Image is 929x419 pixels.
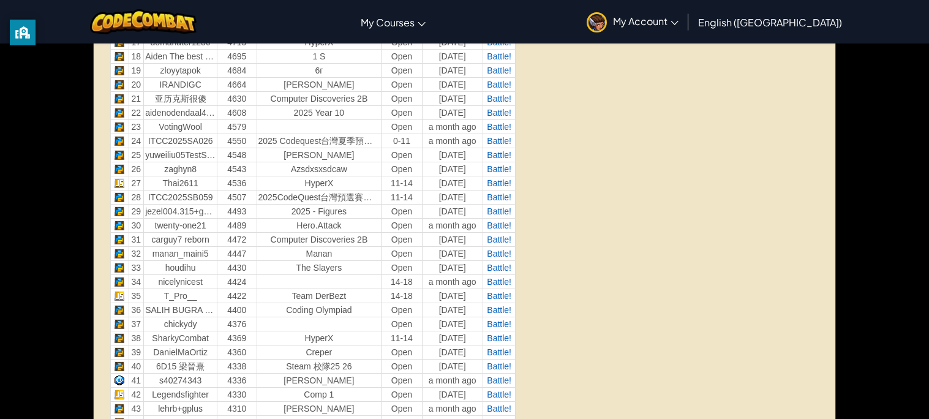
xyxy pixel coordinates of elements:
[144,303,217,317] td: SALIH BUGRA TOPCU TRD1149
[144,402,217,416] td: lehrb+gplus
[487,333,511,343] span: Battle!
[129,134,144,148] td: 24
[487,136,511,146] a: Battle!
[144,374,217,388] td: s40274343
[129,106,144,120] td: 22
[422,191,483,205] td: [DATE]
[257,303,382,317] td: Coding Olympiad
[257,78,382,92] td: [PERSON_NAME]
[217,92,257,106] td: 4630
[217,120,257,134] td: 4579
[487,192,511,202] a: Battle!
[257,402,382,416] td: [PERSON_NAME]
[382,261,422,275] td: Open
[129,191,144,205] td: 28
[487,66,511,75] a: Battle!
[257,247,382,261] td: manan
[257,148,382,162] td: [PERSON_NAME]
[144,176,217,191] td: Thai2611
[217,176,257,191] td: 4536
[382,205,422,219] td: Open
[144,64,217,78] td: zloyytapok
[90,9,197,34] img: CodeCombat logo
[422,402,483,416] td: a month ago
[487,390,511,399] span: Battle!
[129,219,144,233] td: 30
[217,402,257,416] td: 4310
[581,2,685,41] a: My Account
[129,92,144,106] td: 21
[487,150,511,160] span: Battle!
[487,249,511,259] span: Battle!
[382,64,422,78] td: Open
[382,374,422,388] td: Open
[487,263,511,273] a: Battle!
[217,106,257,120] td: 4608
[382,388,422,402] td: Open
[422,134,483,148] td: a month ago
[382,162,422,176] td: Open
[487,178,511,188] span: Battle!
[487,319,511,329] a: Battle!
[144,50,217,64] td: Aiden The best Goat
[382,92,422,106] td: Open
[257,331,382,345] td: HyperX
[487,277,511,287] a: Battle!
[257,374,382,388] td: [PERSON_NAME]
[129,162,144,176] td: 26
[382,233,422,247] td: Open
[698,16,842,29] span: English ([GEOGRAPHIC_DATA])
[217,134,257,148] td: 4550
[382,360,422,374] td: Open
[487,376,511,385] a: Battle!
[422,345,483,360] td: [DATE]
[487,347,511,357] a: Battle!
[129,148,144,162] td: 25
[382,303,422,317] td: Open
[217,388,257,402] td: 4330
[129,261,144,275] td: 33
[144,219,217,233] td: twenty-one21
[487,291,511,301] a: Battle!
[144,134,217,148] td: ITCC2025SA026
[144,345,217,360] td: DanielMaOrtiz
[422,360,483,374] td: [DATE]
[487,51,511,61] a: Battle!
[129,331,144,345] td: 38
[257,388,382,402] td: Comp 1
[422,247,483,261] td: [DATE]
[382,317,422,331] td: Open
[129,374,144,388] td: 41
[422,205,483,219] td: [DATE]
[487,206,511,216] a: Battle!
[487,221,511,230] a: Battle!
[422,176,483,191] td: [DATE]
[487,122,511,132] a: Battle!
[144,289,217,303] td: T_Pro__
[422,92,483,106] td: [DATE]
[129,176,144,191] td: 27
[422,148,483,162] td: [DATE]
[257,106,382,120] td: 2025 Year 10
[487,404,511,413] a: Battle!
[382,275,422,289] td: 14-18
[422,331,483,345] td: [DATE]
[257,134,382,148] td: 2025 Codequest台灣夏季預選賽
[129,303,144,317] td: 36
[257,176,382,191] td: HyperX
[144,191,217,205] td: ITCC2025SB059
[257,191,382,205] td: 2025CodeQuest台灣預選賽夏季賽 -中學組初賽
[487,164,511,174] span: Battle!
[144,317,217,331] td: chickydy
[217,78,257,92] td: 4664
[217,50,257,64] td: 4695
[217,247,257,261] td: 4447
[129,120,144,134] td: 23
[217,219,257,233] td: 4489
[422,162,483,176] td: [DATE]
